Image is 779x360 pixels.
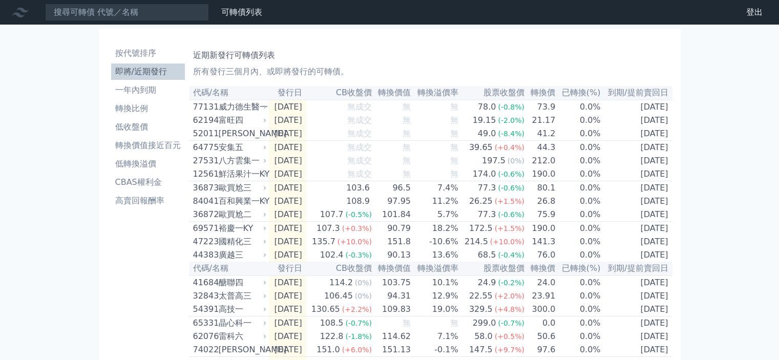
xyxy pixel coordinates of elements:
[476,182,498,194] div: 77.3
[467,303,495,315] div: 329.5
[372,222,411,236] td: 90.79
[556,208,601,222] td: 0.0%
[372,262,411,276] th: 轉換價值
[219,277,265,289] div: 醣聯四
[193,49,668,61] h1: 近期新發行可轉債列表
[601,167,672,181] td: [DATE]
[601,235,672,248] td: [DATE]
[219,141,265,154] div: 安集五
[347,142,372,152] span: 無成交
[193,128,216,140] div: 52011
[344,182,372,194] div: 103.6
[411,289,459,303] td: 12.9%
[269,303,306,316] td: [DATE]
[525,222,556,236] td: 190.0
[403,318,411,328] span: 無
[269,114,306,127] td: [DATE]
[601,289,672,303] td: [DATE]
[306,86,372,100] th: CB收盤價
[525,154,556,167] td: 212.0
[111,45,185,61] a: 按代號排序
[450,156,458,165] span: 無
[372,276,411,289] td: 103.75
[347,102,372,112] span: 無成交
[111,139,185,152] li: 轉換價值接近百元
[193,101,216,113] div: 77131
[525,195,556,208] td: 26.8
[219,168,265,180] div: 鮮活果汁一KY
[411,86,459,100] th: 轉換溢價率
[525,181,556,195] td: 80.1
[556,262,601,276] th: 已轉換(%)
[269,276,306,289] td: [DATE]
[495,332,524,341] span: (+0.5%)
[525,235,556,248] td: 141.3
[471,317,498,329] div: 299.0
[556,248,601,262] td: 0.0%
[345,210,372,219] span: (-0.5%)
[411,330,459,343] td: 7.1%
[556,303,601,316] td: 0.0%
[525,276,556,289] td: 24.0
[111,102,185,115] li: 轉換比例
[450,102,458,112] span: 無
[269,154,306,167] td: [DATE]
[556,154,601,167] td: 0.0%
[372,195,411,208] td: 97.95
[306,262,372,276] th: CB收盤價
[193,168,216,180] div: 12561
[111,158,185,170] li: 低轉換溢價
[601,222,672,236] td: [DATE]
[111,84,185,96] li: 一年內到期
[111,63,185,80] a: 即將/近期發行
[403,169,411,179] span: 無
[476,277,498,289] div: 24.9
[219,290,265,302] div: 太普高三
[601,316,672,330] td: [DATE]
[347,156,372,165] span: 無成交
[372,330,411,343] td: 114.62
[342,305,372,313] span: (+2.2%)
[411,181,459,195] td: 7.4%
[525,262,556,276] th: 轉換價
[556,235,601,248] td: 0.0%
[193,303,216,315] div: 54391
[45,4,209,21] input: 搜尋可轉債 代號／名稱
[601,181,672,195] td: [DATE]
[347,129,372,138] span: 無成交
[411,195,459,208] td: 11.2%
[556,289,601,303] td: 0.0%
[467,344,495,356] div: 147.5
[338,238,372,246] span: (+10.0%)
[111,174,185,190] a: CBAS權利金
[411,343,459,357] td: -0.1%
[411,222,459,236] td: 18.2%
[111,156,185,172] a: 低轉換溢價
[111,195,185,207] li: 高賣回報酬率
[601,208,672,222] td: [DATE]
[601,100,672,114] td: [DATE]
[372,303,411,316] td: 109.83
[480,155,508,167] div: 197.5
[601,343,672,357] td: [DATE]
[403,129,411,138] span: 無
[498,116,524,124] span: (-2.0%)
[601,141,672,155] td: [DATE]
[355,279,372,287] span: (0%)
[525,100,556,114] td: 73.9
[467,290,495,302] div: 22.55
[269,316,306,330] td: [DATE]
[347,169,372,179] span: 無成交
[342,224,372,232] span: (+0.3%)
[219,222,265,235] div: 裕慶一KY
[219,182,265,194] div: 歐買尬三
[490,238,524,246] span: (+10.0%)
[601,248,672,262] td: [DATE]
[556,100,601,114] td: 0.0%
[314,344,342,356] div: 151.0
[219,195,265,207] div: 百和興業一KY
[508,157,524,165] span: (0%)
[411,248,459,262] td: 13.6%
[193,155,216,167] div: 27531
[193,182,216,194] div: 36873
